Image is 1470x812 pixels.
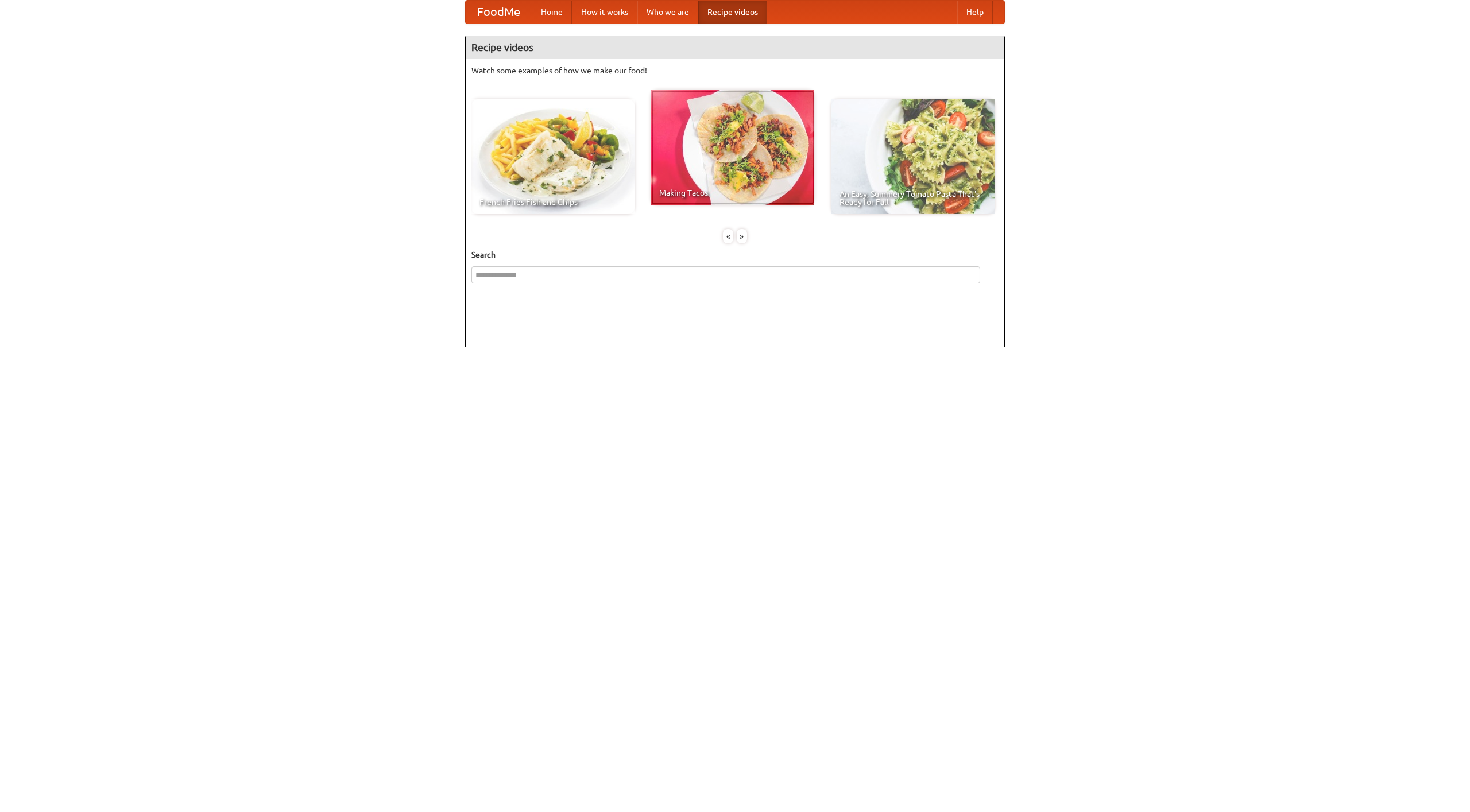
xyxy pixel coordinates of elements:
[471,65,999,76] p: Watch some examples of how we make our food!
[532,1,572,24] a: Home
[466,1,532,24] a: FoodMe
[466,36,1004,59] h4: Recipe videos
[723,229,733,243] div: «
[471,249,999,261] h5: Search
[957,1,993,24] a: Help
[572,1,637,24] a: How it works
[659,189,806,197] span: Making Tacos
[479,198,626,206] span: French Fries Fish and Chips
[737,229,747,243] div: »
[698,1,767,24] a: Recipe videos
[840,190,987,206] span: An Easy, Summery Tomato Pasta That's Ready for Fall
[651,90,814,205] a: Making Tacos
[471,99,635,214] a: French Fries Fish and Chips
[637,1,698,24] a: Who we are
[831,99,995,214] a: An Easy, Summery Tomato Pasta That's Ready for Fall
